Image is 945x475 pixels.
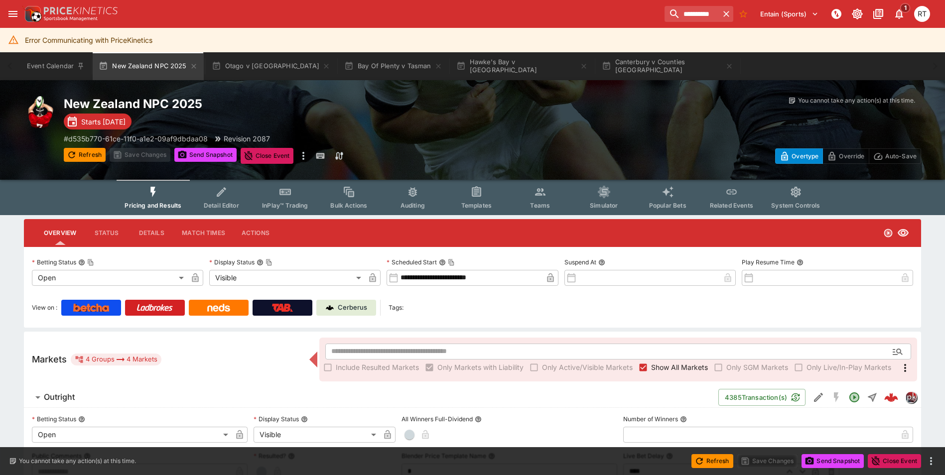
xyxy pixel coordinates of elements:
[32,415,76,423] p: Betting Status
[207,304,230,312] img: Neds
[564,258,596,266] p: Suspend At
[93,52,203,80] button: New Zealand NPC 2025
[897,227,909,239] svg: Visible
[439,259,446,266] button: Scheduled StartCopy To Clipboard
[889,343,907,360] button: Open
[266,259,272,266] button: Copy To Clipboard
[911,3,933,25] button: Richard Tatton
[338,52,448,80] button: Bay Of Plenty v Tasman
[19,457,136,466] p: You cannot take any action(s) at this time.
[649,202,686,209] span: Popular Bets
[900,3,911,13] span: 1
[73,304,109,312] img: Betcha
[401,202,425,209] span: Auditing
[125,202,181,209] span: Pricing and Results
[884,390,898,404] img: logo-cerberus--red.svg
[718,389,806,406] button: 4385Transaction(s)
[204,202,239,209] span: Detail Editor
[726,362,788,372] span: Only SGM Markets
[25,31,152,49] div: Error Communicating with PriceKinetics
[32,427,232,443] div: Open
[206,52,336,80] button: Otago v [GEOGRAPHIC_DATA]
[530,202,550,209] span: Teams
[32,354,67,365] h5: Markets
[64,133,208,144] p: Copy To Clipboard
[117,180,828,215] div: Event type filters
[87,259,94,266] button: Copy To Clipboard
[475,416,482,423] button: All Winners Full-Dividend
[802,454,864,468] button: Send Snapshot
[301,416,308,423] button: Display Status
[735,6,751,22] button: No Bookmarks
[905,391,917,403] div: pricekinetics
[330,202,367,209] span: Bulk Actions
[21,52,91,80] button: Event Calendar
[884,390,898,404] div: 5bdb8309-e7cf-4016-9d12-2119e2e8edd0
[792,151,818,161] p: Overtype
[402,415,473,423] p: All Winners Full-Dividend
[868,454,921,468] button: Close Event
[691,454,733,468] button: Refresh
[297,148,309,164] button: more
[885,151,917,161] p: Auto-Save
[450,52,594,80] button: Hawke's Bay v [GEOGRAPHIC_DATA]
[75,354,157,365] div: 4 Groups 4 Markets
[64,148,106,162] button: Refresh
[257,259,264,266] button: Display StatusCopy To Clipboard
[78,259,85,266] button: Betting StatusCopy To Clipboard
[254,427,380,443] div: Visible
[136,304,173,312] img: Ladbrokes
[807,362,891,372] span: Only Live/In-Play Markets
[771,202,820,209] span: System Controls
[797,259,804,266] button: Play Resume Time
[810,388,827,406] button: Edit Detail
[742,258,795,266] p: Play Resume Time
[869,5,887,23] button: Documentation
[174,221,233,245] button: Match Times
[448,259,455,266] button: Copy To Clipboard
[24,387,718,407] button: Outright
[209,258,255,266] p: Display Status
[827,5,845,23] button: NOT Connected to PK
[890,5,908,23] button: Notifications
[262,202,308,209] span: InPlay™ Trading
[387,258,437,266] p: Scheduled Start
[899,362,911,374] svg: More
[22,4,42,24] img: PriceKinetics Logo
[845,388,863,406] button: Open
[338,303,367,313] p: Cerberus
[272,304,293,312] img: TabNZ
[906,392,917,403] img: pricekinetics
[32,270,187,286] div: Open
[32,258,76,266] p: Betting Status
[775,148,921,164] div: Start From
[710,202,753,209] span: Related Events
[754,6,824,22] button: Select Tenant
[590,202,618,209] span: Simulator
[44,7,118,14] img: PriceKinetics
[798,96,915,105] p: You cannot take any action(s) at this time.
[461,202,492,209] span: Templates
[4,5,22,23] button: open drawer
[44,392,75,402] h6: Outright
[389,300,404,316] label: Tags:
[336,362,419,372] span: Include Resulted Markets
[863,388,881,406] button: Straight
[848,391,860,403] svg: Open
[84,221,129,245] button: Status
[326,304,334,312] img: Cerberus
[174,148,237,162] button: Send Snapshot
[254,415,299,423] p: Display Status
[598,259,605,266] button: Suspend At
[24,96,56,128] img: rugby_union.png
[233,221,278,245] button: Actions
[316,300,376,316] a: Cerberus
[775,148,823,164] button: Overtype
[209,270,365,286] div: Visible
[883,228,893,238] svg: Open
[224,133,270,144] p: Revision 2087
[623,415,678,423] p: Number of Winners
[822,148,869,164] button: Override
[542,362,633,372] span: Only Active/Visible Markets
[36,221,84,245] button: Overview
